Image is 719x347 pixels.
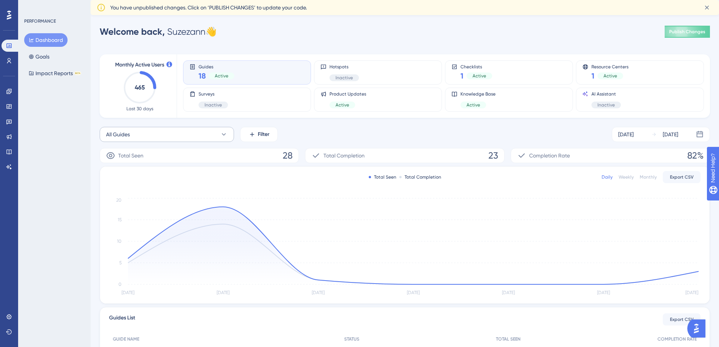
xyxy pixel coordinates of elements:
[199,64,234,69] span: Guides
[24,18,56,24] div: PERFORMANCE
[687,317,710,340] iframe: UserGuiding AI Assistant Launcher
[597,290,610,295] tspan: [DATE]
[502,290,515,295] tspan: [DATE]
[199,91,228,97] span: Surveys
[119,260,122,265] tspan: 5
[215,73,228,79] span: Active
[126,106,153,112] span: Last 30 days
[258,130,269,139] span: Filter
[529,151,570,160] span: Completion Rate
[663,313,701,325] button: Export CSV
[597,102,615,108] span: Inactive
[24,33,68,47] button: Dashboard
[618,130,634,139] div: [DATE]
[323,151,365,160] span: Total Completion
[119,282,122,287] tspan: 0
[488,150,498,162] span: 23
[399,174,441,180] div: Total Completion
[619,174,634,180] div: Weekly
[460,91,496,97] span: Knowledge Base
[336,75,353,81] span: Inactive
[663,171,701,183] button: Export CSV
[110,3,307,12] span: You have unpublished changes. Click on ‘PUBLISH CHANGES’ to update your code.
[591,64,628,69] span: Resource Centers
[344,336,359,342] span: STATUS
[496,336,520,342] span: TOTAL SEEN
[336,102,349,108] span: Active
[685,290,698,295] tspan: [DATE]
[329,64,359,70] span: Hotspots
[604,73,617,79] span: Active
[669,29,705,35] span: Publish Changes
[460,71,463,81] span: 1
[591,91,621,97] span: AI Assistant
[687,150,704,162] span: 82%
[100,26,217,38] div: Suzezann 👋
[312,290,325,295] tspan: [DATE]
[118,217,122,222] tspan: 15
[473,73,486,79] span: Active
[116,197,122,203] tspan: 20
[369,174,396,180] div: Total Seen
[663,130,678,139] div: [DATE]
[205,102,222,108] span: Inactive
[467,102,480,108] span: Active
[217,290,229,295] tspan: [DATE]
[118,151,143,160] span: Total Seen
[460,64,492,69] span: Checklists
[100,127,234,142] button: All Guides
[106,130,130,139] span: All Guides
[240,127,278,142] button: Filter
[122,290,134,295] tspan: [DATE]
[670,316,694,322] span: Export CSV
[135,84,145,91] text: 465
[18,2,47,11] span: Need Help?
[640,174,657,180] div: Monthly
[199,71,206,81] span: 18
[117,239,122,244] tspan: 10
[74,71,81,75] div: BETA
[657,336,697,342] span: COMPLETION RATE
[283,150,293,162] span: 28
[591,71,594,81] span: 1
[24,66,86,80] button: Impact ReportsBETA
[665,26,710,38] button: Publish Changes
[407,290,420,295] tspan: [DATE]
[670,174,694,180] span: Export CSV
[329,91,366,97] span: Product Updates
[115,60,164,69] span: Monthly Active Users
[100,26,165,37] span: Welcome back,
[602,174,613,180] div: Daily
[109,313,135,325] span: Guides List
[113,336,139,342] span: GUIDE NAME
[24,50,54,63] button: Goals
